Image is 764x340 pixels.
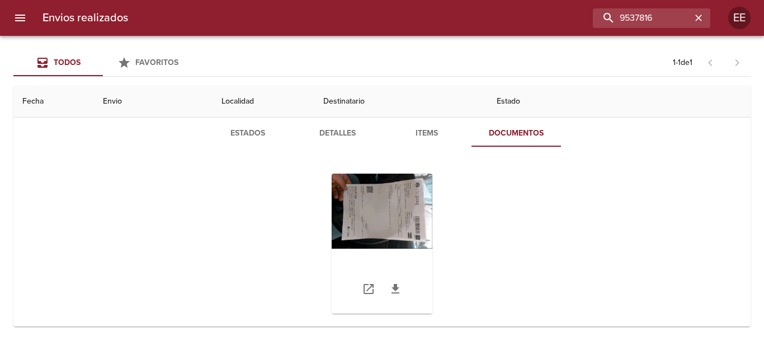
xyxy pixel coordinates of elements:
[7,4,34,31] button: menu
[210,127,286,141] span: Estados
[299,127,375,141] span: Detalles
[213,86,314,118] th: Localidad
[478,127,554,141] span: Documentos
[13,49,192,76] div: Tabs Envios
[94,86,213,118] th: Envio
[728,7,751,29] div: Abrir información de usuario
[54,58,81,67] span: Todos
[724,49,751,76] span: Pagina siguiente
[673,57,692,68] p: 1 - 1 de 1
[488,86,751,118] th: Estado
[697,57,724,68] span: Pagina anterior
[314,86,488,118] th: Destinatario
[382,276,409,302] a: Descargar
[355,276,382,302] a: Abrir
[43,9,128,27] h6: Envios realizados
[203,120,561,147] div: Tabs detalle de guia
[135,58,178,67] span: Favoritos
[13,86,94,118] th: Fecha
[593,8,691,28] input: buscar
[389,127,465,141] span: Items
[728,7,751,29] div: EE
[332,174,432,314] div: Arir imagen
